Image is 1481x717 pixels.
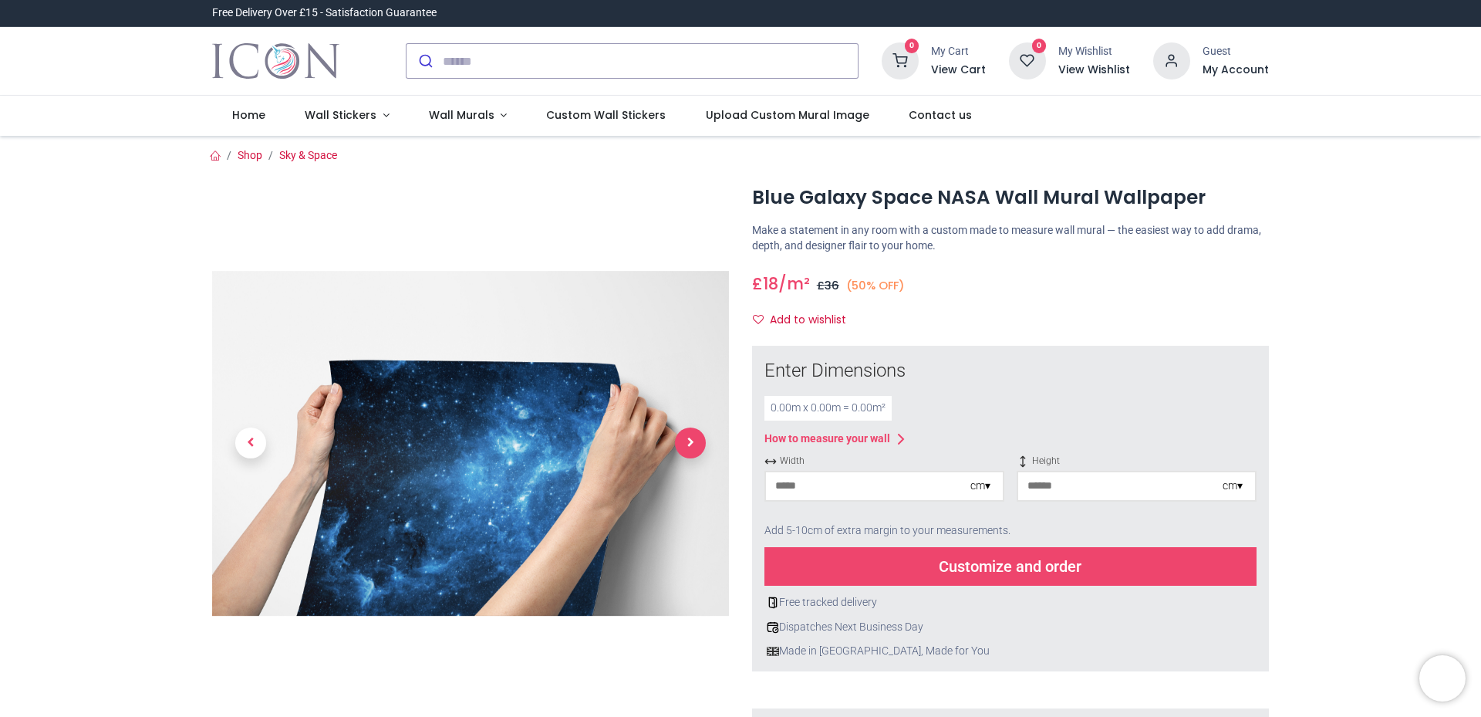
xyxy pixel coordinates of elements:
[778,272,810,295] span: /m²
[546,107,666,123] span: Custom Wall Stickers
[285,96,409,136] a: Wall Stickers
[763,272,778,295] span: 18
[764,431,890,447] div: How to measure your wall
[1419,655,1466,702] iframe: Brevo live chat
[212,260,289,627] a: Previous
[1058,44,1130,59] div: My Wishlist
[235,428,266,458] span: Previous
[407,44,443,78] button: Submit
[1009,54,1046,66] a: 0
[764,644,1257,659] div: Made in [GEOGRAPHIC_DATA], Made for You
[882,54,919,66] a: 0
[409,96,527,136] a: Wall Murals
[752,272,778,295] span: £
[706,107,869,123] span: Upload Custom Mural Image
[945,5,1269,21] iframe: Customer reviews powered by Trustpilot
[753,314,764,325] i: Add to wishlist
[212,5,437,21] div: Free Delivery Over £15 - Satisfaction Guarantee
[764,620,1257,635] div: Dispatches Next Business Day
[752,223,1269,253] p: Make a statement in any room with a custom made to measure wall mural — the easiest way to add dr...
[817,278,839,293] span: £
[970,479,990,494] div: cm ▾
[212,39,339,83] img: Icon Wall Stickers
[212,181,729,705] img: Product image
[764,514,1257,548] div: Add 5-10cm of extra margin to your measurements.
[752,184,1269,211] h1: Blue Galaxy Space NASA Wall Mural Wallpaper
[1058,63,1130,78] a: View Wishlist
[1203,44,1269,59] div: Guest
[429,107,494,123] span: Wall Murals
[764,595,1257,610] div: Free tracked delivery
[767,645,779,658] img: uk
[675,428,706,458] span: Next
[905,39,919,53] sup: 0
[1203,63,1269,78] a: My Account
[279,149,337,161] a: Sky & Space
[931,44,986,59] div: My Cart
[232,107,265,123] span: Home
[212,39,339,83] a: Logo of Icon Wall Stickers
[764,358,1257,384] div: Enter Dimensions
[305,107,376,123] span: Wall Stickers
[909,107,972,123] span: Contact us
[764,396,892,421] div: 0.00 m x 0.00 m = 0.00 m²
[825,278,839,293] span: 36
[1223,479,1243,494] div: cm ▾
[752,307,859,333] button: Add to wishlistAdd to wishlist
[1032,39,1047,53] sup: 0
[1017,455,1257,468] span: Height
[846,278,905,294] small: (50% OFF)
[764,455,1004,468] span: Width
[764,547,1257,586] div: Customize and order
[652,260,729,627] a: Next
[238,149,262,161] a: Shop
[931,63,986,78] a: View Cart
